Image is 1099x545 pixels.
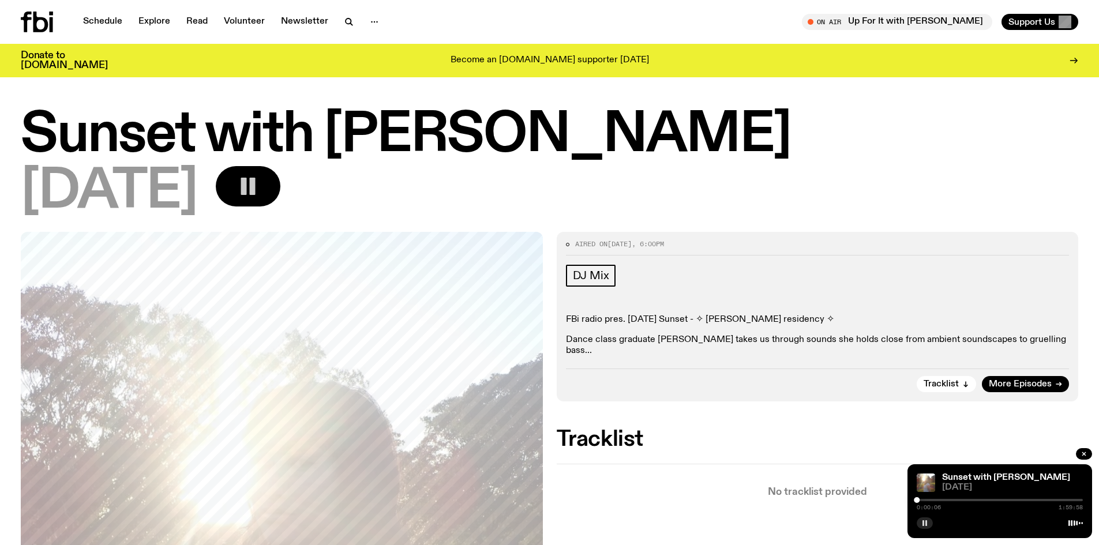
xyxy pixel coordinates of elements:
[989,380,1052,389] span: More Episodes
[21,51,108,70] h3: Donate to [DOMAIN_NAME]
[1002,14,1078,30] button: Support Us
[132,14,177,30] a: Explore
[566,314,1070,325] p: FBi radio pres. [DATE] Sunset - ✧ [PERSON_NAME] residency ✧
[179,14,215,30] a: Read
[451,55,649,66] p: Become an [DOMAIN_NAME] supporter [DATE]
[566,334,1070,356] p: Dance class graduate [PERSON_NAME] takes us through sounds she holds close from ambient soundscap...
[607,239,632,249] span: [DATE]
[557,487,1079,497] p: No tracklist provided
[982,376,1069,392] a: More Episodes
[566,265,616,287] a: DJ Mix
[917,376,976,392] button: Tracklist
[942,483,1083,492] span: [DATE]
[632,239,664,249] span: , 6:00pm
[924,380,959,389] span: Tracklist
[1008,17,1055,27] span: Support Us
[942,473,1070,482] a: Sunset with [PERSON_NAME]
[217,14,272,30] a: Volunteer
[1059,505,1083,510] span: 1:59:58
[802,14,992,30] button: On AirUp For It with [PERSON_NAME]
[575,239,607,249] span: Aired on
[21,110,1078,161] h1: Sunset with [PERSON_NAME]
[21,166,197,218] span: [DATE]
[557,429,1079,450] h2: Tracklist
[917,505,941,510] span: 0:00:06
[573,269,609,282] span: DJ Mix
[274,14,335,30] a: Newsletter
[76,14,129,30] a: Schedule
